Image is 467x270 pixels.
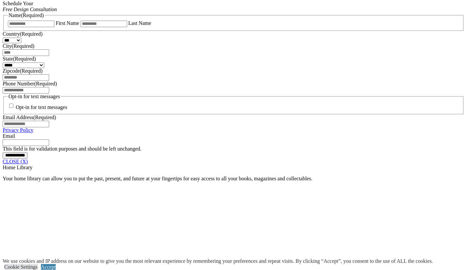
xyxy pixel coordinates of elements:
[3,7,57,12] em: Free Design Consultation
[56,20,79,26] label: First Name
[3,31,43,37] label: Country
[12,43,34,49] span: (Required)
[3,1,57,12] span: Schedule Your
[13,56,36,62] span: (Required)
[3,127,33,133] a: Privacy Policy
[3,176,464,182] p: Your home library can allow you to put the past, present, and future at your fingertips for easy ...
[3,81,57,86] label: Phone Number
[20,31,42,37] span: (Required)
[128,20,151,26] label: Last Name
[34,81,57,86] span: (Required)
[4,264,38,270] a: Cookie Settings
[3,258,433,264] div: We use cookies and IP address on our website to give you the most relevant experience by remember...
[33,115,56,120] span: (Required)
[16,105,67,110] label: Opt-in for text messages
[3,159,28,164] a: CLOSE (X)
[3,133,15,139] label: Email
[20,68,42,74] span: (Required)
[3,56,36,62] label: State
[8,94,61,99] legend: Opt-in for text messages
[41,264,56,270] a: Accept
[8,12,45,18] legend: Name
[3,68,43,74] label: Zipcode
[21,12,44,18] span: (Required)
[3,115,56,120] label: Email Address
[3,43,34,49] label: City
[3,146,464,152] div: This field is for validation purposes and should be left unchanged.
[3,165,32,170] span: Home Library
